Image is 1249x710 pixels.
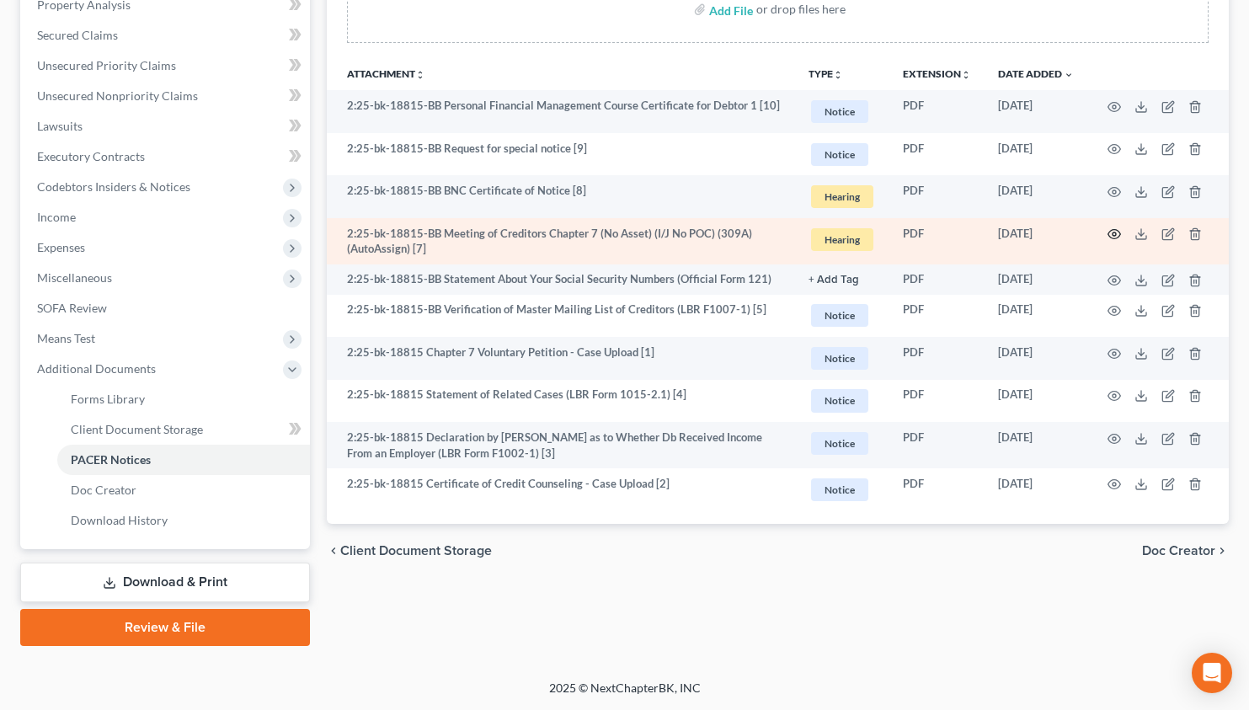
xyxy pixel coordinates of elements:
[809,275,859,286] button: + Add Tag
[985,380,1087,423] td: [DATE]
[1215,544,1229,558] i: chevron_right
[811,143,868,166] span: Notice
[347,67,425,80] a: Attachmentunfold_more
[811,185,873,208] span: Hearing
[327,264,795,295] td: 2:25-bk-18815-BB Statement About Your Social Security Numbers (Official Form 121)
[145,680,1105,710] div: 2025 © NextChapterBK, INC
[985,422,1087,468] td: [DATE]
[811,228,873,251] span: Hearing
[37,270,112,285] span: Miscellaneous
[37,179,190,194] span: Codebtors Insiders & Notices
[57,414,310,445] a: Client Document Storage
[889,264,985,295] td: PDF
[327,90,795,133] td: 2:25-bk-18815-BB Personal Financial Management Course Certificate for Debtor 1 [10]
[998,67,1074,80] a: Date Added expand_more
[20,563,310,602] a: Download & Print
[985,175,1087,218] td: [DATE]
[37,28,118,42] span: Secured Claims
[327,544,340,558] i: chevron_left
[889,295,985,338] td: PDF
[985,337,1087,380] td: [DATE]
[809,476,876,504] a: Notice
[985,295,1087,338] td: [DATE]
[961,70,971,80] i: unfold_more
[327,337,795,380] td: 2:25-bk-18815 Chapter 7 Voluntary Petition - Case Upload [1]
[327,175,795,218] td: 2:25-bk-18815-BB BNC Certificate of Notice [8]
[57,445,310,475] a: PACER Notices
[889,90,985,133] td: PDF
[327,218,795,264] td: 2:25-bk-18815-BB Meeting of Creditors Chapter 7 (No Asset) (I/J No POC) (309A) (AutoAssign) [7]
[1142,544,1229,558] button: Doc Creator chevron_right
[985,264,1087,295] td: [DATE]
[57,505,310,536] a: Download History
[809,98,876,125] a: Notice
[833,70,843,80] i: unfold_more
[71,392,145,406] span: Forms Library
[809,69,843,80] button: TYPEunfold_more
[327,468,795,511] td: 2:25-bk-18815 Certificate of Credit Counseling - Case Upload [2]
[71,513,168,527] span: Download History
[809,271,876,287] a: + Add Tag
[37,331,95,345] span: Means Test
[809,387,876,414] a: Notice
[24,20,310,51] a: Secured Claims
[37,88,198,103] span: Unsecured Nonpriority Claims
[57,475,310,505] a: Doc Creator
[37,210,76,224] span: Income
[985,90,1087,133] td: [DATE]
[889,218,985,264] td: PDF
[756,1,846,18] div: or drop files here
[71,422,203,436] span: Client Document Storage
[24,293,310,323] a: SOFA Review
[57,384,310,414] a: Forms Library
[37,119,83,133] span: Lawsuits
[811,389,868,412] span: Notice
[340,544,492,558] span: Client Document Storage
[889,468,985,511] td: PDF
[327,380,795,423] td: 2:25-bk-18815 Statement of Related Cases (LBR Form 1015-2.1) [4]
[811,304,868,327] span: Notice
[71,452,151,467] span: PACER Notices
[327,544,492,558] button: chevron_left Client Document Storage
[811,478,868,501] span: Notice
[889,175,985,218] td: PDF
[37,240,85,254] span: Expenses
[37,301,107,315] span: SOFA Review
[24,141,310,172] a: Executory Contracts
[37,58,176,72] span: Unsecured Priority Claims
[20,609,310,646] a: Review & File
[903,67,971,80] a: Extensionunfold_more
[889,380,985,423] td: PDF
[889,133,985,176] td: PDF
[24,81,310,111] a: Unsecured Nonpriority Claims
[889,337,985,380] td: PDF
[71,483,136,497] span: Doc Creator
[985,468,1087,511] td: [DATE]
[809,183,876,211] a: Hearing
[415,70,425,80] i: unfold_more
[811,432,868,455] span: Notice
[985,218,1087,264] td: [DATE]
[809,344,876,372] a: Notice
[809,302,876,329] a: Notice
[1142,544,1215,558] span: Doc Creator
[37,361,156,376] span: Additional Documents
[327,295,795,338] td: 2:25-bk-18815-BB Verification of Master Mailing List of Creditors (LBR F1007-1) [5]
[1064,70,1074,80] i: expand_more
[809,430,876,457] a: Notice
[889,422,985,468] td: PDF
[811,347,868,370] span: Notice
[985,133,1087,176] td: [DATE]
[327,133,795,176] td: 2:25-bk-18815-BB Request for special notice [9]
[811,100,868,123] span: Notice
[24,111,310,141] a: Lawsuits
[809,141,876,168] a: Notice
[327,422,795,468] td: 2:25-bk-18815 Declaration by [PERSON_NAME] as to Whether Db Received Income From an Employer (LBR...
[1192,653,1232,693] div: Open Intercom Messenger
[24,51,310,81] a: Unsecured Priority Claims
[37,149,145,163] span: Executory Contracts
[809,226,876,254] a: Hearing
